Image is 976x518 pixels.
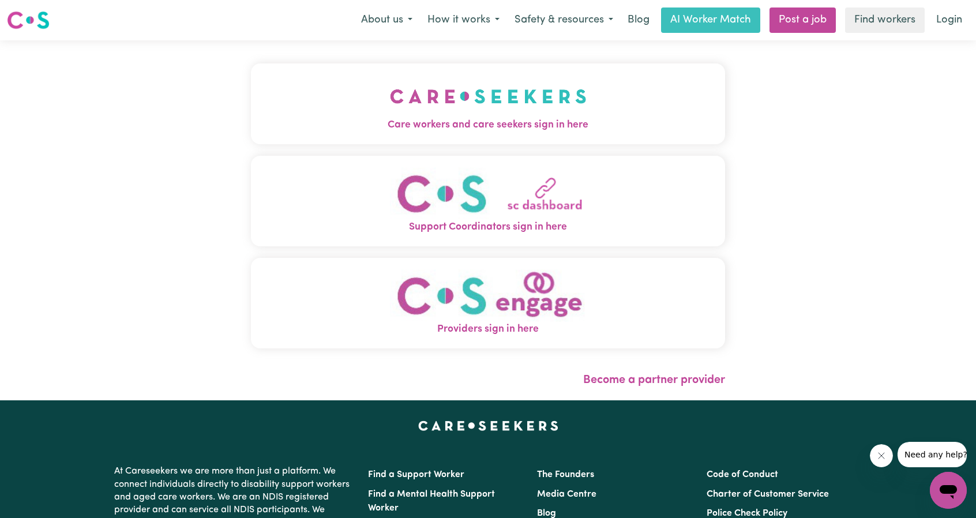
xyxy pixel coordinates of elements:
[251,63,725,144] button: Care workers and care seekers sign in here
[537,509,556,518] a: Blog
[930,472,967,509] iframe: Button to launch messaging window
[354,8,420,32] button: About us
[251,118,725,133] span: Care workers and care seekers sign in here
[418,421,558,430] a: Careseekers home page
[537,490,596,499] a: Media Centre
[707,509,787,518] a: Police Check Policy
[769,7,836,33] a: Post a job
[870,444,893,467] iframe: Close message
[368,470,464,479] a: Find a Support Worker
[707,490,829,499] a: Charter of Customer Service
[507,8,621,32] button: Safety & resources
[251,322,725,337] span: Providers sign in here
[420,8,507,32] button: How it works
[621,7,656,33] a: Blog
[251,258,725,348] button: Providers sign in here
[845,7,925,33] a: Find workers
[898,442,967,467] iframe: Message from company
[251,156,725,246] button: Support Coordinators sign in here
[7,7,50,33] a: Careseekers logo
[7,10,50,31] img: Careseekers logo
[929,7,969,33] a: Login
[537,470,594,479] a: The Founders
[7,8,70,17] span: Need any help?
[707,470,778,479] a: Code of Conduct
[661,7,760,33] a: AI Worker Match
[583,374,725,386] a: Become a partner provider
[368,490,495,513] a: Find a Mental Health Support Worker
[251,220,725,235] span: Support Coordinators sign in here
